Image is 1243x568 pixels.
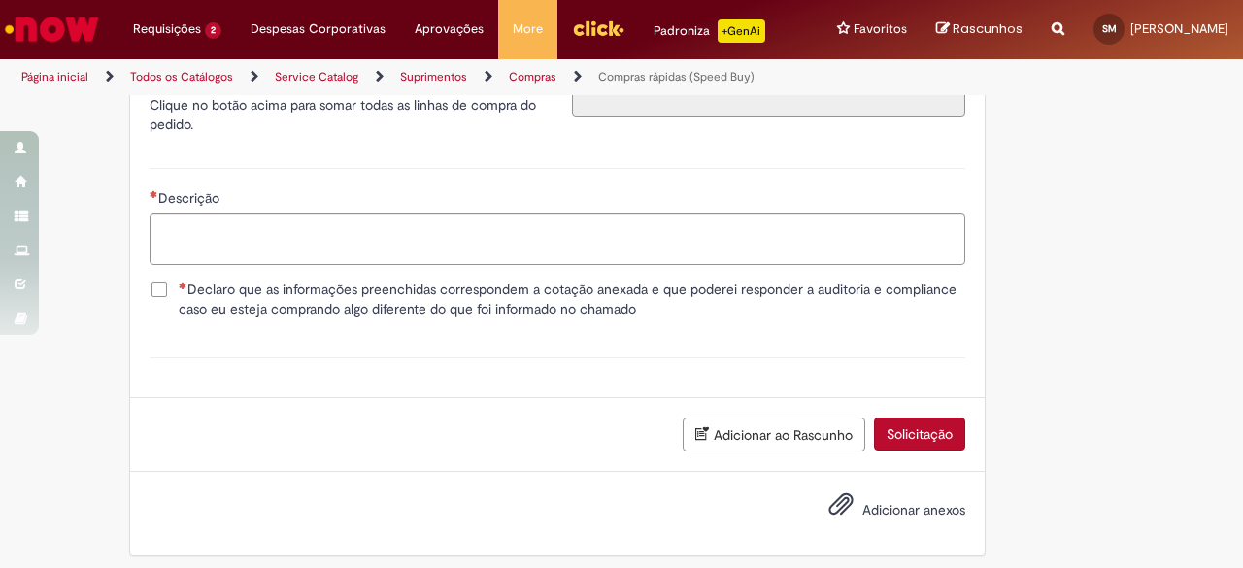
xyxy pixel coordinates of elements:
[2,10,102,49] img: ServiceNow
[415,19,484,39] span: Aprovações
[150,190,158,198] span: Necessários
[15,59,814,95] ul: Trilhas de página
[1130,20,1228,37] span: [PERSON_NAME]
[205,22,221,39] span: 2
[150,213,965,264] textarea: Descrição
[874,418,965,451] button: Solicitação
[400,69,467,84] a: Suprimentos
[936,20,1023,39] a: Rascunhos
[862,501,965,518] span: Adicionar anexos
[513,19,543,39] span: More
[598,69,755,84] a: Compras rápidas (Speed Buy)
[509,69,556,84] a: Compras
[130,69,233,84] a: Todos os Catálogos
[179,282,187,289] span: Necessários
[718,19,765,43] p: +GenAi
[572,14,624,43] img: click_logo_yellow_360x200.png
[683,418,865,451] button: Adicionar ao Rascunho
[158,189,223,207] span: Descrição
[275,69,358,84] a: Service Catalog
[572,84,965,117] input: Valor Total (REAL)
[251,19,386,39] span: Despesas Corporativas
[133,19,201,39] span: Requisições
[953,19,1023,38] span: Rascunhos
[654,19,765,43] div: Padroniza
[1102,22,1117,35] span: SM
[854,19,907,39] span: Favoritos
[21,69,88,84] a: Página inicial
[150,95,543,134] p: Clique no botão acima para somar todas as linhas de compra do pedido.
[179,280,965,318] span: Declaro que as informações preenchidas correspondem a cotação anexada e que poderei responder a a...
[823,486,858,531] button: Adicionar anexos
